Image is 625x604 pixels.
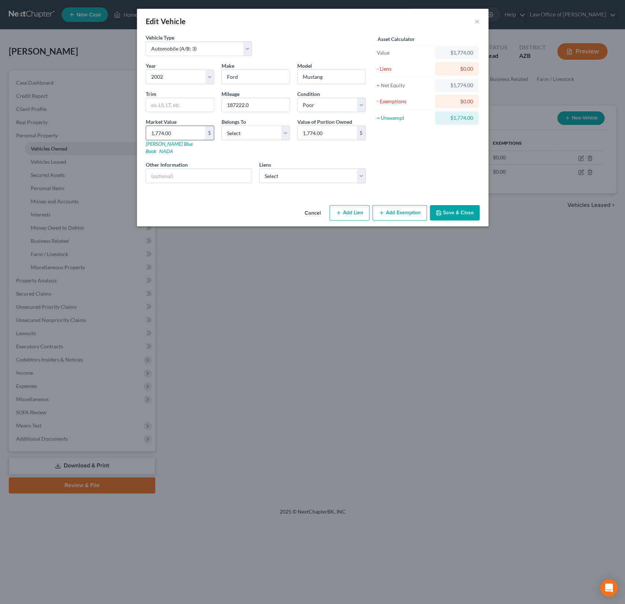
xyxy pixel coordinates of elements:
label: Trim [146,90,156,98]
input: -- [222,98,290,112]
label: Mileage [222,90,239,98]
button: × [475,17,480,26]
label: Condition [297,90,320,98]
div: Edit Vehicle [146,16,186,26]
span: Make [222,63,234,69]
div: $1,774.00 [441,82,473,89]
div: = Net Equity [377,82,432,89]
button: Cancel [299,206,327,221]
label: Value of Portion Owned [297,118,352,126]
div: Value [377,49,432,56]
div: $0.00 [441,65,473,73]
button: Add Exemption [372,205,427,221]
div: Open Intercom Messenger [600,579,618,597]
div: $0.00 [441,98,473,105]
div: - Liens [377,65,432,73]
label: Model [297,62,312,70]
input: 0.00 [298,126,357,140]
label: Liens [259,161,271,168]
label: Asset Calculator [377,35,415,43]
label: Vehicle Type [146,34,174,41]
div: $1,774.00 [441,114,473,122]
a: [PERSON_NAME] Blue Book [146,141,193,154]
button: Save & Close [430,205,480,221]
label: Other Information [146,161,188,168]
div: $ [205,126,214,140]
div: = Unexempt [377,114,432,122]
div: $1,774.00 [441,49,473,56]
div: - Exemptions [377,98,432,105]
input: ex. Nissan [222,70,290,84]
div: $ [357,126,365,140]
input: ex. LS, LT, etc [146,98,214,112]
input: ex. Altima [298,70,365,84]
label: Market Value [146,118,176,126]
input: (optional) [146,169,252,183]
span: Belongs To [222,119,246,125]
a: NADA [159,148,173,154]
label: Year [146,62,156,70]
button: Add Lien [330,205,369,221]
input: 0.00 [146,126,205,140]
